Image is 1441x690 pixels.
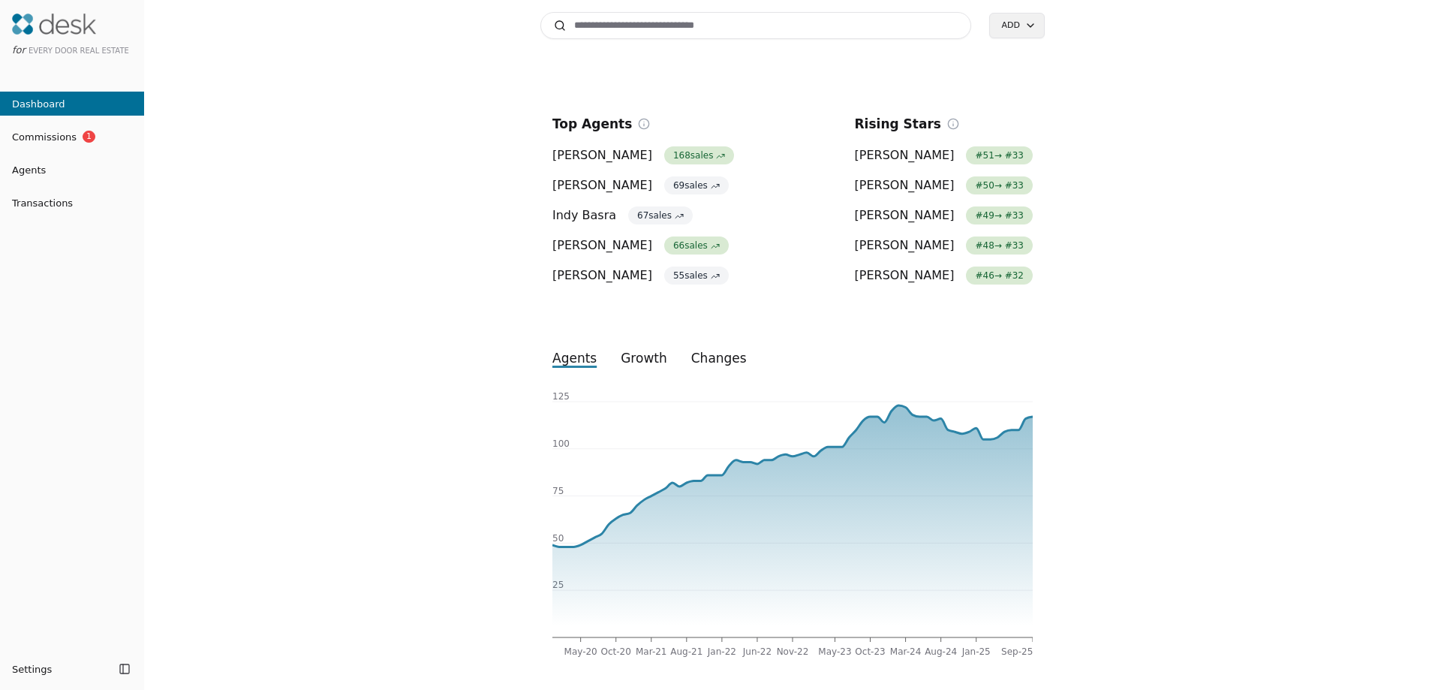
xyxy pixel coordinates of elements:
tspan: Nov-22 [777,646,809,657]
span: [PERSON_NAME] [855,146,955,164]
tspan: Aug-24 [925,646,957,657]
span: 67 sales [628,206,693,224]
tspan: May-23 [818,646,851,657]
tspan: Aug-21 [670,646,702,657]
h2: Top Agents [552,113,632,134]
span: [PERSON_NAME] [855,176,955,194]
span: [PERSON_NAME] [552,237,652,255]
tspan: Oct-20 [601,646,631,657]
span: 55 sales [664,267,729,285]
span: [PERSON_NAME] [855,267,955,285]
span: Settings [12,661,52,677]
span: Every Door Real Estate [29,47,129,55]
span: [PERSON_NAME] [855,237,955,255]
button: agents [540,345,609,372]
span: # 50 → # 33 [966,176,1033,194]
span: # 51 → # 33 [966,146,1033,164]
tspan: Jan-25 [961,646,991,657]
button: growth [609,345,679,372]
span: 168 sales [664,146,734,164]
span: # 48 → # 33 [966,237,1033,255]
span: [PERSON_NAME] [552,176,652,194]
span: # 46 → # 32 [966,267,1033,285]
span: # 49 → # 33 [966,206,1033,224]
tspan: Jun-22 [742,646,772,657]
tspan: 50 [552,533,564,544]
span: [PERSON_NAME] [855,206,955,224]
span: Indy Basra [552,206,616,224]
tspan: Jan-22 [707,646,736,657]
h2: Rising Stars [855,113,941,134]
button: Settings [6,657,114,681]
span: for [12,44,26,56]
tspan: 125 [552,391,570,402]
tspan: 100 [552,438,570,449]
tspan: Sep-25 [1001,646,1033,657]
tspan: Oct-23 [855,646,885,657]
span: 1 [83,131,95,143]
span: 66 sales [664,237,729,255]
span: 69 sales [664,176,729,194]
span: [PERSON_NAME] [552,267,652,285]
img: Desk [12,14,96,35]
button: Add [989,13,1045,38]
tspan: May-20 [564,646,597,657]
span: [PERSON_NAME] [552,146,652,164]
tspan: Mar-21 [636,646,666,657]
button: changes [679,345,759,372]
tspan: Mar-24 [890,646,921,657]
tspan: 75 [552,486,564,496]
